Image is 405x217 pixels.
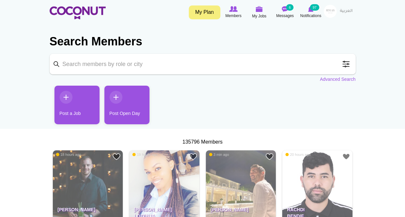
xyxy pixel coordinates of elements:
[50,54,356,74] input: Search members by role or city
[256,6,263,12] img: My Jobs
[225,13,241,19] span: Members
[104,86,149,124] a: Post Open Day
[132,152,158,157] span: 19 hours ago
[50,86,95,129] li: 1 / 2
[50,34,356,49] h2: Search Members
[56,152,81,157] span: 18 hours ago
[54,86,100,124] a: Post a Job
[276,13,294,19] span: Messages
[320,76,356,82] a: Advanced Search
[282,6,288,12] img: Messages
[265,153,274,161] a: Add to Favourites
[286,4,293,11] small: 6
[189,5,220,19] a: My Plan
[285,152,311,157] span: 20 hours ago
[252,13,266,19] span: My Jobs
[112,153,121,161] a: Add to Favourites
[246,5,272,20] a: My Jobs My Jobs
[272,5,298,20] a: Messages Messages 6
[221,5,246,20] a: Browse Members Members
[50,138,356,146] div: 135796 Members
[100,86,145,129] li: 2 / 2
[342,153,350,161] a: Add to Favourites
[50,6,106,19] img: Home
[310,4,319,11] small: 97
[209,152,229,157] span: 3 min ago
[300,13,321,19] span: Notifications
[308,6,313,12] img: Notifications
[337,5,356,18] a: العربية
[189,153,197,161] a: Add to Favourites
[229,6,237,12] img: Browse Members
[298,5,324,20] a: Notifications Notifications 97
